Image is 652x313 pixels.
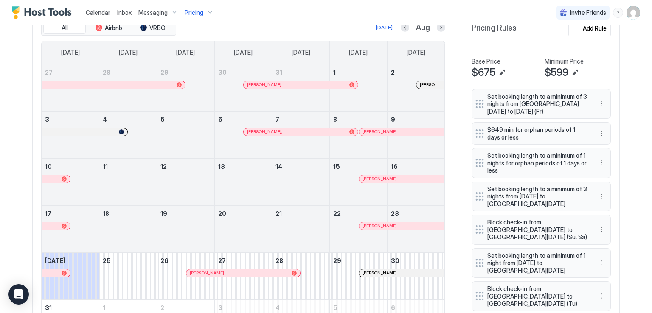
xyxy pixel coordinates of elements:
[214,252,272,299] td: August 27, 2025
[168,41,203,64] a: Tuesday
[42,205,99,252] td: August 17, 2025
[42,112,99,127] a: August 3, 2025
[42,158,99,205] td: August 10, 2025
[43,22,86,34] button: All
[190,270,224,276] span: [PERSON_NAME]
[234,49,253,56] span: [DATE]
[42,64,99,80] a: July 27, 2025
[374,22,394,33] button: [DATE]
[160,304,164,311] span: 2
[225,41,261,64] a: Wednesday
[218,69,227,76] span: 30
[597,191,607,201] button: More options
[215,206,272,221] a: August 20, 2025
[218,257,226,264] span: 27
[117,9,132,16] span: Inbox
[62,24,68,32] span: All
[330,64,388,112] td: August 1, 2025
[157,112,214,127] a: August 5, 2025
[391,69,395,76] span: 2
[363,176,441,182] div: [PERSON_NAME]
[160,163,167,170] span: 12
[157,158,214,205] td: August 12, 2025
[391,304,395,311] span: 6
[157,205,214,252] td: August 19, 2025
[333,210,341,217] span: 22
[597,99,607,109] button: More options
[45,116,49,123] span: 3
[420,82,441,87] div: [PERSON_NAME]
[272,159,329,174] a: August 14, 2025
[597,158,607,168] div: menu
[160,257,169,264] span: 26
[283,41,319,64] a: Thursday
[12,6,76,19] div: Host Tools Logo
[330,205,388,252] td: August 22, 2025
[103,116,107,123] span: 4
[627,6,640,20] div: User profile
[157,159,214,174] a: August 12, 2025
[214,64,272,112] td: July 30, 2025
[86,9,110,16] span: Calendar
[61,49,80,56] span: [DATE]
[119,49,138,56] span: [DATE]
[570,9,606,17] span: Invite Friends
[391,116,395,123] span: 9
[157,64,214,80] a: July 29, 2025
[247,82,281,87] span: [PERSON_NAME]
[391,257,399,264] span: 30
[388,112,445,127] a: August 9, 2025
[376,24,393,31] div: [DATE]
[388,64,445,80] a: August 2, 2025
[597,129,607,139] div: menu
[597,291,607,301] button: More options
[42,206,99,221] a: August 17, 2025
[99,64,157,112] td: July 28, 2025
[117,8,132,17] a: Inbox
[583,24,607,33] div: Add Rule
[247,129,282,134] span: [PERSON_NAME],
[275,257,283,264] span: 28
[160,69,169,76] span: 29
[103,257,111,264] span: 25
[218,210,226,217] span: 20
[214,111,272,158] td: August 6, 2025
[157,252,214,299] td: August 26, 2025
[214,205,272,252] td: August 20, 2025
[138,9,168,17] span: Messaging
[275,304,280,311] span: 4
[387,252,445,299] td: August 30, 2025
[87,22,130,34] button: Airbnb
[597,258,607,268] button: More options
[190,270,297,276] div: [PERSON_NAME]
[105,24,122,32] span: Airbnb
[42,253,99,268] a: August 24, 2025
[330,206,387,221] a: August 22, 2025
[487,93,588,115] span: Set booking length to a minimum of 3 nights from [GEOGRAPHIC_DATA][DATE] to [DATE] (Fr)
[472,66,495,79] span: $675
[214,158,272,205] td: August 13, 2025
[597,291,607,301] div: menu
[597,191,607,201] div: menu
[487,126,588,141] span: $649 min for orphan periods of 1 days or less
[363,270,441,276] div: [PERSON_NAME]
[218,116,222,123] span: 6
[330,112,387,127] a: August 8, 2025
[45,69,53,76] span: 27
[215,112,272,127] a: August 6, 2025
[597,158,607,168] button: More options
[388,206,445,221] a: August 23, 2025
[272,112,329,127] a: August 7, 2025
[45,163,52,170] span: 10
[292,49,310,56] span: [DATE]
[437,23,445,32] button: Next month
[388,253,445,268] a: August 30, 2025
[330,252,388,299] td: August 29, 2025
[597,258,607,268] div: menu
[333,257,341,264] span: 29
[215,64,272,80] a: July 30, 2025
[215,253,272,268] a: August 27, 2025
[110,41,146,64] a: Monday
[8,284,29,305] div: Open Intercom Messenger
[391,163,398,170] span: 16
